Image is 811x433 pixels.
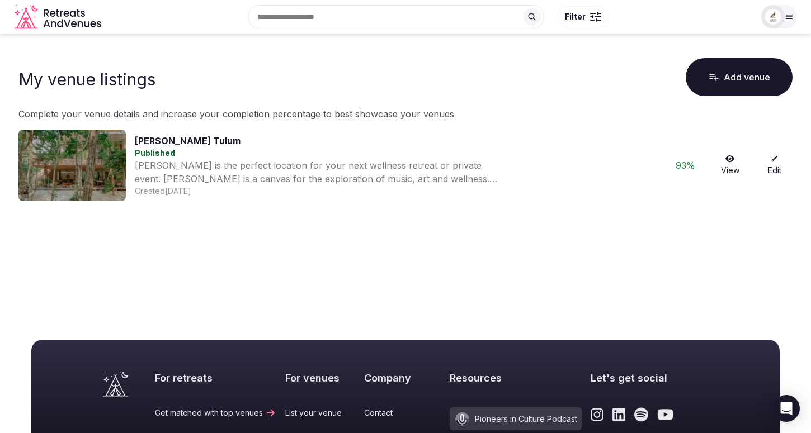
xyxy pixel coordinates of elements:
[657,407,673,422] a: Link to the retreats and venues Youtube page
[634,407,648,422] a: Link to the retreats and venues Spotify page
[612,407,625,422] a: Link to the retreats and venues LinkedIn page
[14,4,103,30] svg: Retreats and Venues company logo
[285,407,355,418] a: List your venue
[155,371,276,385] h2: For retreats
[757,155,793,176] a: Edit
[558,6,609,27] button: Filter
[135,159,498,185] div: [PERSON_NAME] is the perfect location for your next wellness retreat or private event. [PERSON_NA...
[450,407,582,430] a: Pioneers in Culture Podcast
[773,395,800,422] div: Open Intercom Messenger
[18,130,126,201] img: Venue cover photo for Naum Tulum
[103,371,128,397] a: Visit the homepage
[667,159,703,172] div: 93 %
[135,148,175,158] span: Published
[18,107,793,121] p: Complete your venue details and increase your completion percentage to best showcase your venues
[18,69,155,89] h1: My venue listings
[364,407,441,418] a: Contact
[686,58,793,96] button: Add venue
[135,135,241,146] a: [PERSON_NAME] Tulum
[765,9,781,25] img: naum-tulum
[591,371,708,385] h2: Let's get social
[591,407,603,422] a: Link to the retreats and venues Instagram page
[14,4,103,30] a: Visit the homepage
[135,185,658,197] div: Created [DATE]
[155,407,276,418] a: Get matched with top venues
[285,371,355,385] h2: For venues
[565,11,586,22] span: Filter
[364,371,441,385] h2: Company
[450,371,582,385] h2: Resources
[712,155,748,176] a: View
